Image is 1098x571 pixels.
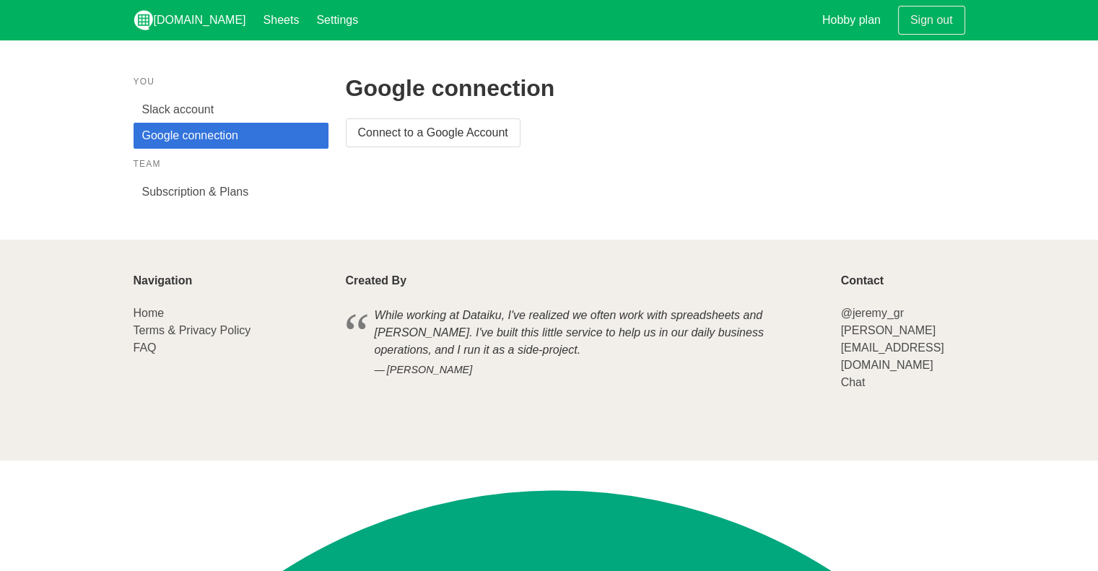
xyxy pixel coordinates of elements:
[134,123,328,149] a: Google connection
[134,307,165,319] a: Home
[134,341,157,354] a: FAQ
[346,118,520,147] a: Connect to a Google Account
[134,274,328,287] p: Navigation
[346,274,824,287] p: Created By
[134,179,328,205] a: Subscription & Plans
[840,324,944,371] a: [PERSON_NAME][EMAIL_ADDRESS][DOMAIN_NAME]
[840,307,903,319] a: @jeremy_gr
[375,362,795,378] cite: [PERSON_NAME]
[840,274,964,287] p: Contact
[346,305,824,380] blockquote: While working at Dataiku, I've realized we often work with spreadsheets and [PERSON_NAME]. I've b...
[134,75,328,88] p: You
[840,376,865,388] a: Chat
[134,157,328,170] p: Team
[134,97,328,123] a: Slack account
[346,75,965,101] h2: Google connection
[134,324,251,336] a: Terms & Privacy Policy
[134,10,154,30] img: logo_v2_white.png
[898,6,965,35] a: Sign out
